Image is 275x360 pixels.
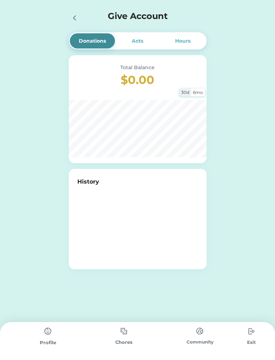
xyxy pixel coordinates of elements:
img: type%3Dchores%2C%20state%3Ddefault.svg [117,324,131,338]
div: Hours [175,37,190,45]
div: Donations [79,37,106,45]
h3: $0.00 [77,71,198,89]
img: type%3Dchores%2C%20state%3Ddefault.svg [41,324,55,338]
div: Community [162,339,238,345]
div: Chores [86,339,162,346]
div: Profile [10,339,86,346]
div: Acts [132,37,143,45]
img: type%3Dchores%2C%20state%3Ddefault.svg [193,324,207,338]
h4: Give Account [108,10,168,23]
div: 30d [179,89,191,96]
img: type%3Dchores%2C%20state%3Ddefault.svg [244,324,259,338]
div: 6mo [191,89,205,96]
div: Exit [238,339,265,346]
h6: History [77,177,198,186]
div: Total Balance [77,64,198,71]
